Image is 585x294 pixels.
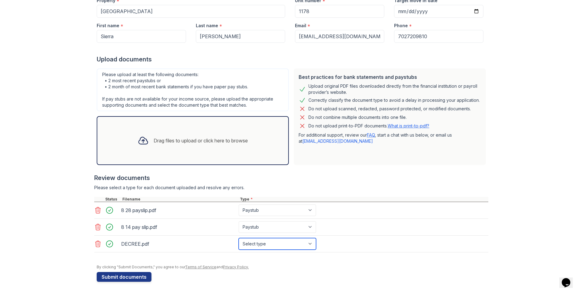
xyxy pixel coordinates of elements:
a: FAQ [367,132,375,138]
div: DECREE.pdf [121,239,236,249]
p: Do not upload print-to-PDF documents. [308,123,429,129]
div: Review documents [94,174,488,182]
div: By clicking "Submit Documents," you agree to our and [97,265,488,270]
div: Best practices for bank statements and paystubs [299,73,481,81]
label: Email [295,23,306,29]
a: Terms of Service [185,265,216,269]
div: Do not combine multiple documents into one file. [308,114,407,121]
div: Correctly classify the document type to avoid a delay in processing your application. [308,97,480,104]
label: Phone [394,23,408,29]
label: Last name [196,23,218,29]
div: 8 14 pay slip.pdf [121,222,236,232]
div: Please select a type for each document uploaded and resolve any errors. [94,185,488,191]
label: First name [97,23,119,29]
div: Type [239,197,488,202]
div: Upload original PDF files downloaded directly from the financial institution or payroll provider’... [308,83,481,95]
a: Privacy Policy. [223,265,249,269]
div: 8 28 payslip.pdf [121,205,236,215]
a: [EMAIL_ADDRESS][DOMAIN_NAME] [302,138,373,144]
div: Status [104,197,121,202]
div: Drag files to upload or click here to browse [154,137,248,144]
div: Upload documents [97,55,488,64]
div: Please upload at least the following documents: • 2 most recent paystubs or • 2 month of most rec... [97,68,289,111]
p: For additional support, review our , start a chat with us below, or email us at [299,132,481,144]
iframe: chat widget [559,270,579,288]
button: Submit documents [97,272,151,282]
a: What is print-to-pdf? [388,123,429,128]
div: Filename [121,197,239,202]
div: Do not upload scanned, redacted, password protected, or modified documents. [308,105,471,112]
